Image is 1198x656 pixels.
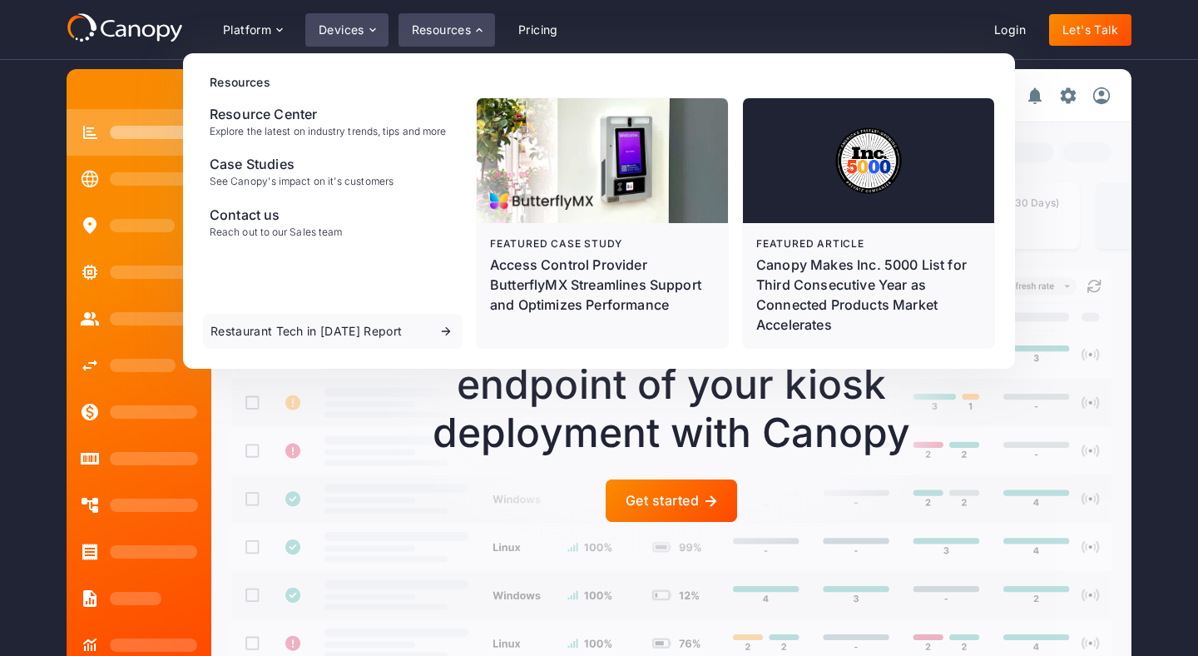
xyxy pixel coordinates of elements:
[756,255,981,335] div: Canopy Makes Inc. 5000 List for Third Consecutive Year as Connected Products Market Accelerates
[505,14,572,46] a: Pricing
[210,13,295,47] div: Platform
[203,97,463,144] a: Resource CenterExplore the latest on industry trends, tips and more
[756,236,981,251] div: Featured article
[422,265,921,456] div: Monitor and manage every aspect and endpoint of your kiosk deployment with Canopy
[223,24,271,36] div: Platform
[626,493,699,509] div: Get started
[319,24,364,36] div: Devices
[210,73,995,91] div: Resources
[203,198,463,245] a: Contact usReach out to our Sales team
[1049,14,1131,46] a: Let's Talk
[210,226,342,238] div: Reach out to our Sales team
[490,236,715,251] div: Featured case study
[210,205,342,225] div: Contact us
[183,53,1015,369] nav: Resources
[210,326,402,337] div: Restaurant Tech in [DATE] Report
[399,13,495,47] div: Resources
[412,24,472,36] div: Resources
[203,147,463,194] a: Case StudiesSee Canopy's impact on it's customers
[477,98,728,348] a: Featured case studyAccess Control Provider ButterflyMX Streamlines Support and Optimizes Performance
[210,176,394,187] div: See Canopy's impact on it's customers
[606,480,737,522] a: Get started
[203,314,463,349] a: Restaurant Tech in [DATE] Report
[981,14,1039,46] a: Login
[210,104,446,124] div: Resource Center
[210,126,446,137] div: Explore the latest on industry trends, tips and more
[305,13,389,47] div: Devices
[210,154,394,174] div: Case Studies
[490,255,715,315] p: Access Control Provider ButterflyMX Streamlines Support and Optimizes Performance
[743,98,994,348] a: Featured articleCanopy Makes Inc. 5000 List for Third Consecutive Year as Connected Products Mark...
